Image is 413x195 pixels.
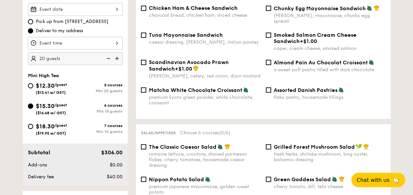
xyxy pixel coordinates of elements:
[266,177,271,182] input: Green Goddess Saladcherry tomato, dill, feta cheese
[28,52,123,65] input: Number of guests
[274,144,355,150] span: Grilled Forest Mushroom Salad
[300,38,317,44] span: +$1.00
[75,109,123,114] div: Min 15 guests
[149,5,238,11] span: Chicken Ham & Cheese Sandwich
[243,87,249,93] img: icon-vegetarian.fe4039eb.svg
[266,60,271,65] input: Almond Pain Au Chocolat Croissanta sweet puff pastry filled with dark chocolate
[28,37,123,50] input: Event time
[103,52,113,65] img: icon-reduce.1d2dbef1.svg
[149,32,223,38] span: Tuna Mayonnaise Sandwich
[274,151,385,162] div: fresh herbs, shiitake mushroom, king oyster, balsamic dressing
[75,103,123,108] div: 6 courses
[36,28,83,34] span: Deliver to my address
[28,103,33,109] input: $15.30/guest($16.68 w/ GST)6 coursesMin 15 guests
[224,143,230,149] img: icon-chef-hat.a58ddaea.svg
[149,39,261,45] div: caesar dressing, [PERSON_NAME], italian parsley
[274,95,385,100] div: flaky pastry, housemade fillings
[28,174,54,180] span: Delivery fee
[141,177,146,182] input: Nippon Potato Saladpremium japanese mayonnaise, golden russet potato
[149,73,261,79] div: [PERSON_NAME], celery, red onion, dijon mustard
[28,149,50,156] span: Subtotal
[55,103,67,107] span: /guest
[374,5,379,11] img: icon-chef-hat.a58ddaea.svg
[338,87,344,93] img: icon-vegetarian.fe4039eb.svg
[193,65,199,71] img: icon-chef-hat.a58ddaea.svg
[274,13,385,24] div: [PERSON_NAME], mayonnaise, chunky egg spread
[149,151,261,168] div: romaine lettuce, croutons, shaved parmesan flakes, cherry tomatoes, housemade caesar dressing
[75,83,123,87] div: 5 courses
[356,177,389,183] span: Chat with us
[339,176,345,182] img: icon-chef-hat.a58ddaea.svg
[75,89,123,93] div: Min 20 guests
[274,32,356,44] span: Smoked Salmon Cream Cheese Sandwich
[36,90,66,95] span: ($13.41 w/ GST)
[36,102,55,110] span: $15.30
[55,123,67,128] span: /guest
[106,174,122,180] span: $40.00
[109,162,122,168] span: $0.00
[36,123,55,130] span: $18.30
[266,6,271,11] input: Chunky Egg Mayonnaise Sandwich[PERSON_NAME], mayonnaise, chunky egg spread
[363,143,369,149] img: icon-chef-hat.a58ddaea.svg
[141,87,146,93] input: Matcha White Chocolate Croissantpremium kyoto green powder, white chocolate, croissant
[36,18,108,25] span: Pick up from [STREET_ADDRESS]
[28,73,59,78] span: Mini High Tea
[28,28,33,33] input: Deliver to my address
[266,32,271,38] input: Smoked Salmon Cream Cheese Sandwich+$1.00caper, cream cheese, smoked salmon
[36,111,66,115] span: ($16.68 w/ GST)
[113,52,123,65] img: icon-add.58712e84.svg
[28,19,33,24] input: Pick up from [STREET_ADDRESS]
[274,5,366,11] span: Chunky Egg Mayonnaise Sandwich
[101,149,122,156] span: $306.00
[266,87,271,93] input: Assorted Danish Pastriesflaky pastry, housemade fillings
[28,124,33,129] input: $18.30/guest($19.95 w/ GST)7 coursesMin 10 guests
[366,5,372,11] img: icon-vegetarian.fe4039eb.svg
[351,173,405,187] button: Chat with us🦙
[219,130,230,136] span: (0/6)
[149,12,261,18] div: charcoal bread, chicken ham, sliced cheese
[75,129,123,134] div: Min 10 guests
[36,82,55,89] span: $12.30
[266,144,271,149] input: Grilled Forest Mushroom Saladfresh herbs, shiitake mushroom, king oyster, balsamic dressing
[141,32,146,38] input: Tuna Mayonnaise Sandwichcaesar dressing, [PERSON_NAME], italian parsley
[392,176,400,184] span: 🦙
[36,131,66,136] span: ($19.95 w/ GST)
[28,162,47,168] span: Add-ons
[274,184,385,189] div: cherry tomato, dill, feta cheese
[175,66,192,72] span: +$1.00
[28,3,123,16] input: Event date
[149,184,261,195] div: premium japanese mayonnaise, golden russet potato
[274,59,368,66] span: Almond Pain Au Chocolat Croissant
[274,176,331,183] span: Green Goddess Salad
[356,143,362,149] img: icon-vegan.f8ff3823.svg
[149,144,217,150] span: The Classic Caesar Salad
[149,95,261,106] div: premium kyoto green powder, white chocolate, croissant
[141,6,146,11] input: Chicken Ham & Cheese Sandwichcharcoal bread, chicken ham, sliced cheese
[274,87,337,93] span: Assorted Danish Pastries
[149,59,229,72] span: Scandinavian Avocado Prawn Sandwich
[332,176,337,182] img: icon-vegetarian.fe4039eb.svg
[28,83,33,88] input: $12.30/guest($13.41 w/ GST)5 coursesMin 20 guests
[75,123,123,128] div: 7 courses
[149,176,204,183] span: Nippon Potato Salad
[149,87,242,93] span: Matcha White Chocolate Croissant
[274,67,385,73] div: a sweet puff pastry filled with dark chocolate
[217,143,223,149] img: icon-vegetarian.fe4039eb.svg
[180,130,230,136] span: Choose 6 courses
[274,46,385,51] div: caper, cream cheese, smoked salmon
[368,59,374,65] img: icon-vegetarian.fe4039eb.svg
[141,144,146,149] input: The Classic Caesar Saladromaine lettuce, croutons, shaved parmesan flakes, cherry tomatoes, house...
[205,176,211,182] img: icon-vegetarian.fe4039eb.svg
[141,131,176,135] span: Salad/Appetiser
[55,82,67,87] span: /guest
[141,60,146,65] input: Scandinavian Avocado Prawn Sandwich+$1.00[PERSON_NAME], celery, red onion, dijon mustard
